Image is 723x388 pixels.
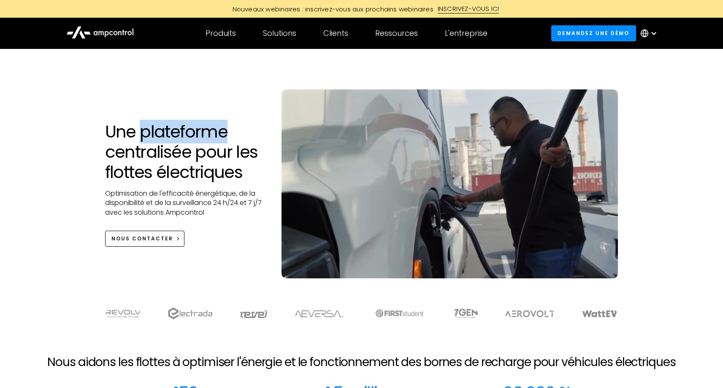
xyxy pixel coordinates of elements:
a: NOUS CONTACTER [105,231,185,246]
div: Nouveaux webinaires : inscrivez-vous aux prochains webinaires [224,5,438,13]
img: Aerovolt Logo [505,310,555,317]
div: NOUS CONTACTER [111,235,173,242]
div: Solutions [263,29,296,38]
img: WattEV logo [582,310,617,317]
div: L'entreprise [445,29,487,38]
a: Nouveaux webinaires : inscrivez-vous aux prochains webinairesINSCRIVEZ-VOUS ICI [172,4,552,13]
div: Produits [206,29,236,38]
img: electrada logo [168,307,212,319]
h1: Une plateforme centralisée pour les flottes électriques [105,121,265,182]
h2: Nous aidons les flottes à optimiser l'énergie et le fonctionnement des bornes de recharge pour vé... [47,355,675,369]
a: Demandez une démo [551,25,636,41]
div: Clients [323,29,348,38]
div: INSCRIVEZ-VOUS ICI [438,4,499,13]
div: Ressources [375,29,418,38]
p: Optimisation de l'efficacité énergétique, de la disponibilité et de la surveillance 24 h/24 et 7 ... [105,189,265,217]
